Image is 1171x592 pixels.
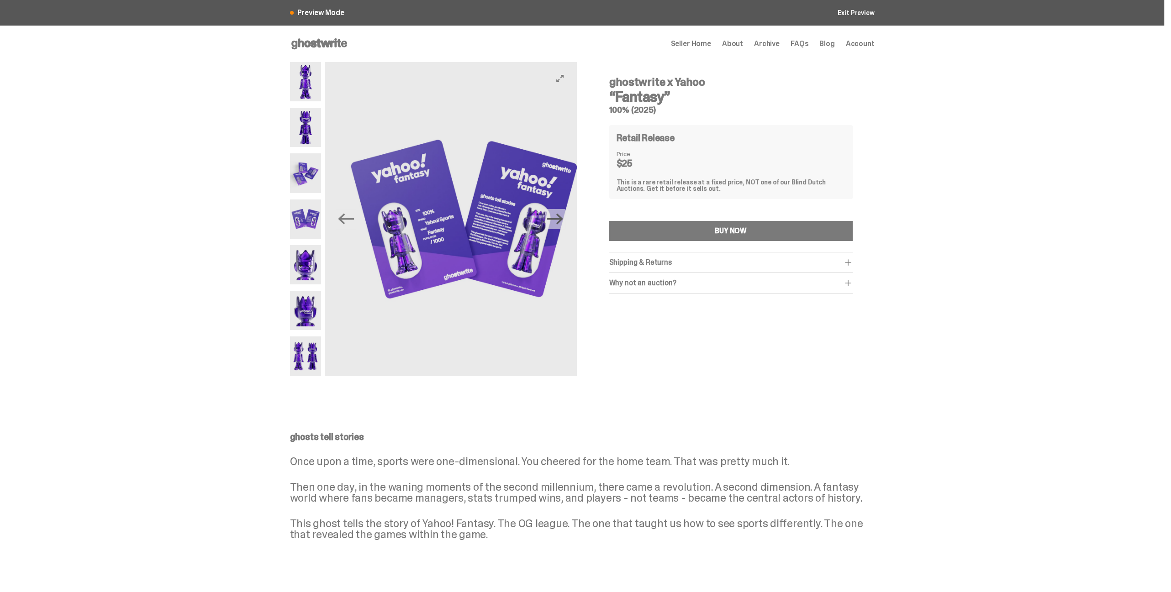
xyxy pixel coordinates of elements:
[617,133,675,142] h4: Retail Release
[617,159,662,168] dd: $25
[297,9,344,16] span: Preview Mode
[290,245,322,284] img: Yahoo-MG-3.png
[609,106,853,114] h5: 100% (2025)
[609,278,853,288] div: Why not an auction?
[846,40,875,47] a: Account
[609,89,853,104] h3: “Fantasy”
[838,10,874,16] a: Exit Preview
[290,336,322,376] img: Yahoo-MG-6.png
[290,291,322,330] img: Yahoo-MG-4.png
[290,199,322,239] img: Yahoo-MG-2.png
[609,221,853,241] button: BUY NOW
[609,258,853,267] div: Shipping & Returns
[754,40,780,47] a: Archive
[290,153,322,193] img: Yahoo-MG-1.png
[336,209,356,229] button: Previous
[609,77,853,88] h4: ghostwrite x Yahoo
[617,151,662,157] dt: Price
[819,40,834,47] a: Blog
[290,432,875,441] p: ghosts tell stories
[290,518,875,540] p: This ghost tells the story of Yahoo! Fantasy. The OG league. The one that taught us how to see sp...
[671,40,711,47] a: Seller Home
[290,108,322,147] img: Yahoo-HG---3.png
[290,62,322,101] img: Yahoo-HG---1.png
[545,209,565,229] button: Next
[617,179,845,192] div: This is a rare retail release at a fixed price, NOT one of our Blind Dutch Auctions. Get it befor...
[338,62,590,376] img: Yahoo-MG-2.png
[722,40,743,47] a: About
[290,482,875,503] p: Then one day, in the waning moments of the second millennium, there came a revolution. A second d...
[290,456,875,467] p: Once upon a time, sports were one-dimensional. You cheered for the home team. That was pretty muc...
[715,227,747,235] div: BUY NOW
[554,73,565,84] button: View full-screen
[791,40,808,47] a: FAQs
